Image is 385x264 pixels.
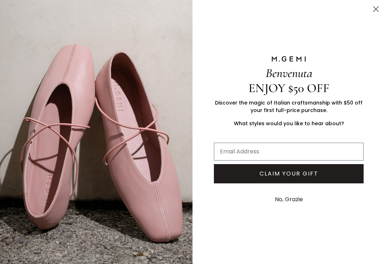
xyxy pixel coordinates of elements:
[215,99,363,114] span: Discover the magic of Italian craftsmanship with $50 off your first full-price purchase.
[271,56,307,62] img: M.GEMI
[248,81,329,96] span: ENJOY $50 OFF
[370,3,382,15] button: Close dialog
[271,191,307,208] button: No, Grazie
[234,120,344,127] span: What styles would you like to hear about?
[214,143,364,161] input: Email Address
[266,66,312,81] span: Benvenuta
[214,164,364,183] button: CLAIM YOUR GIFT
